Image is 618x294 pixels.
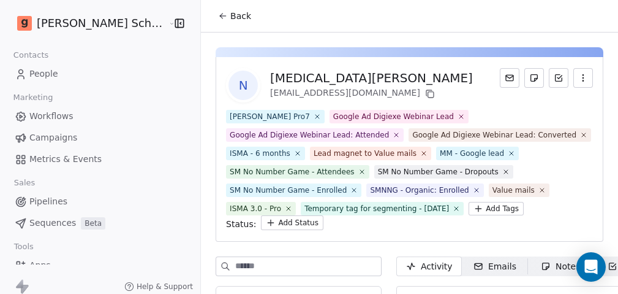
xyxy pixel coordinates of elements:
[29,68,58,80] span: People
[378,166,499,177] div: SM No Number Game - Dropouts
[211,5,258,27] button: Back
[10,213,190,233] a: SequencesBeta
[10,149,190,169] a: Metrics & Events
[9,174,40,192] span: Sales
[29,153,102,166] span: Metrics & Events
[81,217,105,230] span: Beta
[270,69,473,87] div: [MEDICAL_DATA][PERSON_NAME]
[137,282,193,292] span: Help & Support
[576,252,606,282] div: Open Intercom Messenger
[270,87,473,101] div: [EMAIL_ADDRESS][DOMAIN_NAME]
[492,185,535,196] div: Value mails
[29,110,73,123] span: Workflows
[412,130,576,141] div: Google Ad Digiexe Webinar Lead: Converted
[29,259,51,272] span: Apps
[230,185,347,196] div: SM No Number Game - Enrolled
[37,15,165,31] span: [PERSON_NAME] School of Finance LLP
[29,217,76,230] span: Sequences
[10,128,190,148] a: Campaigns
[230,166,355,177] div: SM No Number Game - Attendees
[10,191,190,212] a: Pipelines
[230,111,310,122] div: [PERSON_NAME] Pro7
[314,148,416,159] div: Lead magnet to Value mails
[370,185,469,196] div: SMNNG - Organic: Enrolled
[29,195,67,208] span: Pipelines
[469,202,524,215] button: Add Tags
[10,255,190,276] a: Apps
[261,215,323,230] button: Add Status
[226,218,256,230] span: Status:
[8,46,54,64] span: Contacts
[541,260,580,273] div: Notes
[10,106,190,126] a: Workflows
[29,131,77,144] span: Campaigns
[440,148,504,159] div: MM - Google lead
[17,16,32,31] img: Goela%20School%20Logos%20(4).png
[230,148,290,159] div: ISMA - 6 months
[230,10,251,22] span: Back
[230,203,281,214] div: ISMA 3.0 - Pro
[124,282,193,292] a: Help & Support
[304,203,449,214] div: Temporary tag for segmenting - [DATE]
[228,71,258,100] span: N
[333,111,454,122] div: Google Ad Digiexe Webinar Lead
[230,130,389,141] div: Google Ad Digiexe Webinar Lead: Attended
[473,260,516,273] div: Emails
[15,13,159,34] button: [PERSON_NAME] School of Finance LLP
[10,64,190,84] a: People
[8,88,58,107] span: Marketing
[9,238,39,256] span: Tools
